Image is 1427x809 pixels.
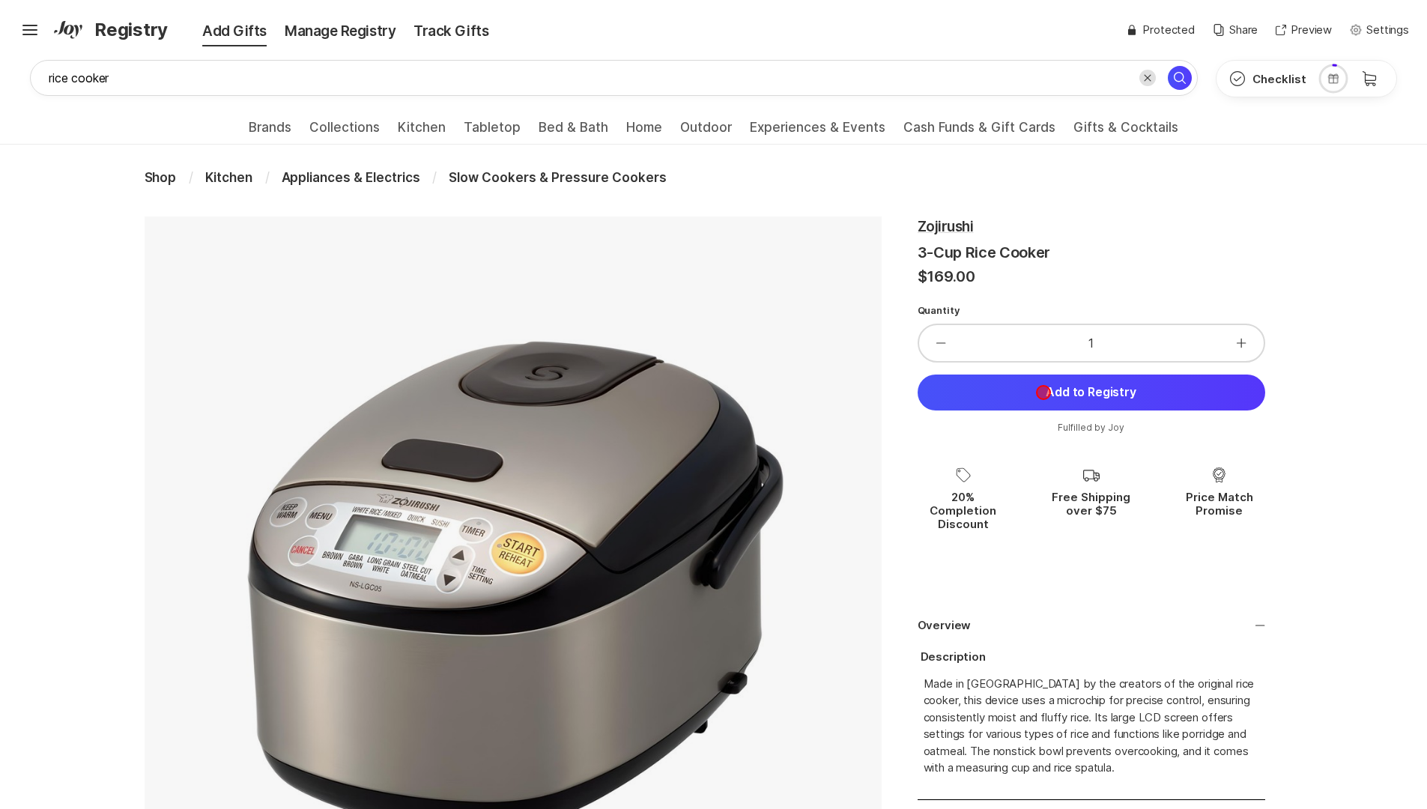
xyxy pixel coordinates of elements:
[900,607,1283,644] button: Overview
[1046,491,1137,518] p: Free Shipping over $75
[918,491,1009,531] p: 20% Completion Discount
[1058,422,1124,433] p: Fulfilled by Joy
[309,120,380,144] a: Collections
[1126,22,1195,39] button: Protected
[918,303,1265,317] label: Quantity
[921,650,1244,664] div: Description
[1073,120,1178,144] a: Gifts & Cocktails
[30,60,1198,96] input: Search brands, products, or paste a URL
[1168,66,1192,90] button: Search for
[1276,22,1332,39] button: Preview
[918,216,1265,261] h1: 3-Cup Rice Cooker
[1291,22,1332,39] p: Preview
[1217,61,1318,97] button: Checklist
[903,120,1055,144] a: Cash Funds & Gift Cards
[626,120,662,144] a: Home
[680,120,732,144] a: Outdoor
[265,170,270,185] span: /
[464,120,521,144] a: Tabletop
[1142,22,1195,39] p: Protected
[405,21,497,42] div: Track Gifts
[750,120,885,144] a: Experiences & Events
[432,170,437,185] span: /
[282,170,421,185] span: Appliances & Electrics
[900,644,1283,789] div: Overview
[189,170,193,185] span: /
[172,21,276,42] div: Add Gifts
[924,676,1262,777] div: Made in [GEOGRAPHIC_DATA] by the creators of the original rice cooker, this device uses a microch...
[249,120,291,144] a: Brands
[276,21,405,42] div: Manage Registry
[145,170,177,185] span: Shop
[918,619,1255,632] div: Overview
[918,375,1265,410] button: Add to Registry
[1350,22,1409,39] button: Settings
[205,170,253,185] span: Kitchen
[449,170,667,185] span: Slow Cookers & Pressure Cookers
[918,216,974,237] button: Zojirushi
[398,120,446,144] a: Kitchen
[1366,22,1409,39] p: Settings
[94,16,168,43] span: Registry
[1229,22,1258,39] p: Share
[539,120,608,144] a: Bed & Bath
[1174,491,1265,518] p: Price Match Promise
[1213,22,1258,39] button: Share
[1139,70,1156,86] button: Clear search
[918,267,975,285] span: $169.00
